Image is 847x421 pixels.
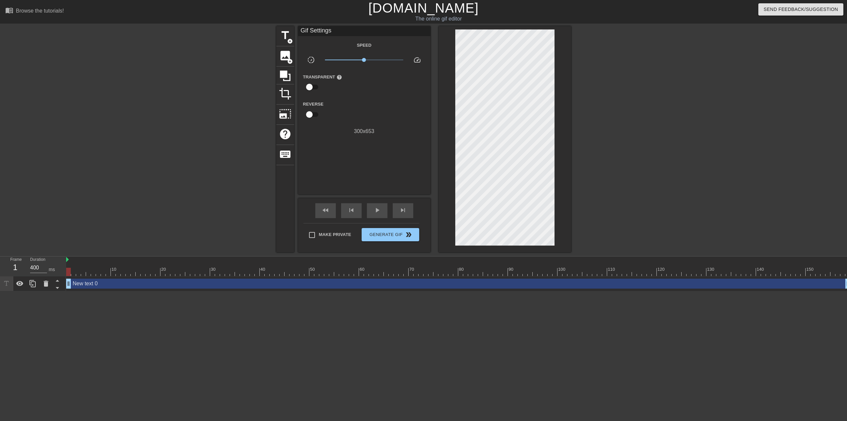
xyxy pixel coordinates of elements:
span: add_circle [287,38,293,44]
span: drag_handle [65,280,72,287]
a: Browse the tutorials! [5,6,64,17]
div: ms [49,266,55,273]
div: 80 [459,266,465,273]
div: 1 [10,261,20,273]
span: help [336,74,342,80]
button: Send Feedback/Suggestion [758,3,843,16]
button: Generate Gif [362,228,419,241]
div: 30 [211,266,217,273]
div: 50 [310,266,316,273]
div: 300 x 653 [298,127,430,135]
span: skip_previous [347,206,355,214]
span: fast_rewind [322,206,330,214]
span: Make Private [319,231,351,238]
label: Speed [357,42,371,49]
div: 60 [360,266,366,273]
div: 110 [608,266,616,273]
div: 140 [757,266,765,273]
div: 20 [161,266,167,273]
span: play_arrow [373,206,381,214]
div: 40 [260,266,266,273]
span: menu_book [5,6,13,14]
span: slow_motion_video [307,56,315,64]
div: Gif Settings [298,26,430,36]
span: Generate Gif [364,231,416,239]
span: Send Feedback/Suggestion [764,5,838,14]
span: keyboard [279,148,291,161]
span: title [279,29,291,42]
div: 100 [558,266,566,273]
span: double_arrow [405,231,413,239]
label: Transparent [303,74,342,80]
div: 130 [707,266,715,273]
span: crop [279,87,291,100]
div: The online gif editor [286,15,591,23]
div: 90 [509,266,514,273]
span: add_circle [287,59,293,64]
label: Duration [30,258,45,262]
span: speed [413,56,421,64]
div: Browse the tutorials! [16,8,64,14]
div: 120 [657,266,666,273]
span: skip_next [399,206,407,214]
div: 70 [409,266,415,273]
div: Frame [5,257,25,276]
a: [DOMAIN_NAME] [368,1,478,15]
div: 10 [111,266,117,273]
div: 150 [806,266,815,273]
span: photo_size_select_large [279,108,291,120]
span: help [279,128,291,140]
label: Reverse [303,101,324,108]
span: image [279,49,291,62]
